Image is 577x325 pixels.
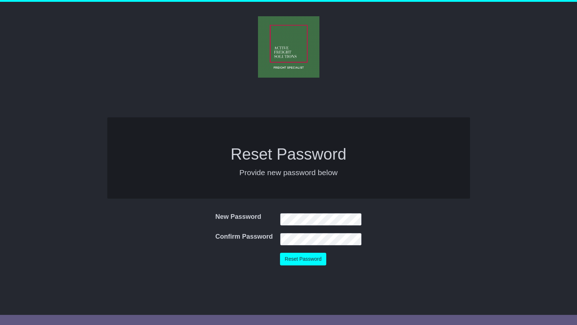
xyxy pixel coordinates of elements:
[280,253,326,265] button: Reset Password
[258,16,319,78] img: Active Freight Solutions Pty Ltd
[115,146,463,163] h1: Reset Password
[215,233,273,241] label: Confirm Password
[215,213,261,221] label: New Password
[115,167,463,178] p: Provide new password below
